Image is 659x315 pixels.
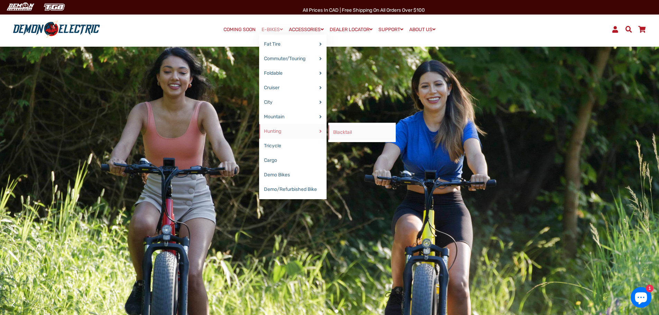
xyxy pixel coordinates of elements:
[259,168,327,182] a: Demo Bikes
[259,25,285,35] a: E-BIKES
[328,125,396,140] a: Blacktail
[3,1,37,13] img: Demon Electric
[327,25,375,35] a: DEALER LOCATOR
[286,25,326,35] a: ACCESSORIES
[10,20,102,38] img: Demon Electric logo
[259,110,327,124] a: Mountain
[40,1,68,13] img: TGB Canada
[221,25,258,35] a: COMING SOON
[335,309,338,313] button: 3 of 3
[321,309,324,313] button: 1 of 3
[629,287,653,309] inbox-online-store-chat: Shopify online store chat
[259,81,327,95] a: Cruiser
[259,139,327,153] a: Tricycle
[259,66,327,81] a: Foldable
[407,25,438,35] a: ABOUT US
[259,124,327,139] a: Hunting
[259,153,327,168] a: Cargo
[259,182,327,197] a: Demo/Refurbished Bike
[376,25,406,35] a: SUPPORT
[259,52,327,66] a: Commuter/Touring
[259,37,327,52] a: Fat Tire
[328,309,331,313] button: 2 of 3
[259,95,327,110] a: City
[303,7,425,13] span: All Prices in CAD | Free shipping on all orders over $100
